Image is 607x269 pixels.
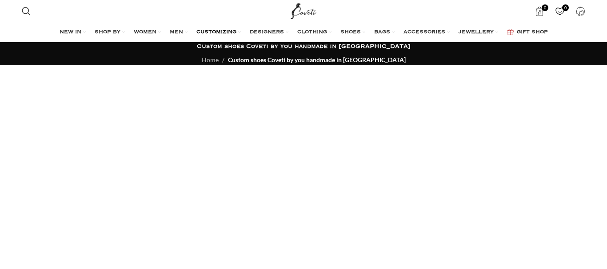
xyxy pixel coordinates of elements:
a: DESIGNERS [250,24,288,41]
a: Site logo [289,7,319,14]
a: SHOP BY [95,24,125,41]
a: NEW IN [60,24,86,41]
a: Search [17,2,35,20]
span: SHOP BY [95,29,120,36]
span: BAGS [374,29,390,36]
a: BAGS [374,24,395,41]
span: 0 [562,4,569,11]
span: CUSTOMIZING [196,29,236,36]
a: CUSTOMIZING [196,24,241,41]
span: WOMEN [134,29,156,36]
span: MEN [170,29,183,36]
img: GiftBag [507,29,514,35]
a: SHOES [340,24,365,41]
a: CLOTHING [297,24,331,41]
a: GIFT SHOP [507,24,548,41]
span: JEWELLERY [459,29,494,36]
span: ACCESSORIES [403,29,445,36]
div: Main navigation [17,24,590,41]
a: JEWELLERY [459,24,498,41]
span: Custom shoes Coveti by you handmade in [GEOGRAPHIC_DATA] [228,56,406,63]
span: SHOES [340,29,361,36]
span: GIFT SHOP [517,29,548,36]
a: 0 [531,2,549,20]
h1: Custom shoes Coveti by you handmade in [GEOGRAPHIC_DATA] [197,43,411,51]
a: WOMEN [134,24,161,41]
a: Home [202,56,219,63]
a: 0 [551,2,569,20]
a: ACCESSORIES [403,24,450,41]
div: My Wishlist [551,2,569,20]
span: NEW IN [60,29,81,36]
span: DESIGNERS [250,29,284,36]
a: MEN [170,24,188,41]
span: 0 [542,4,548,11]
span: CLOTHING [297,29,327,36]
